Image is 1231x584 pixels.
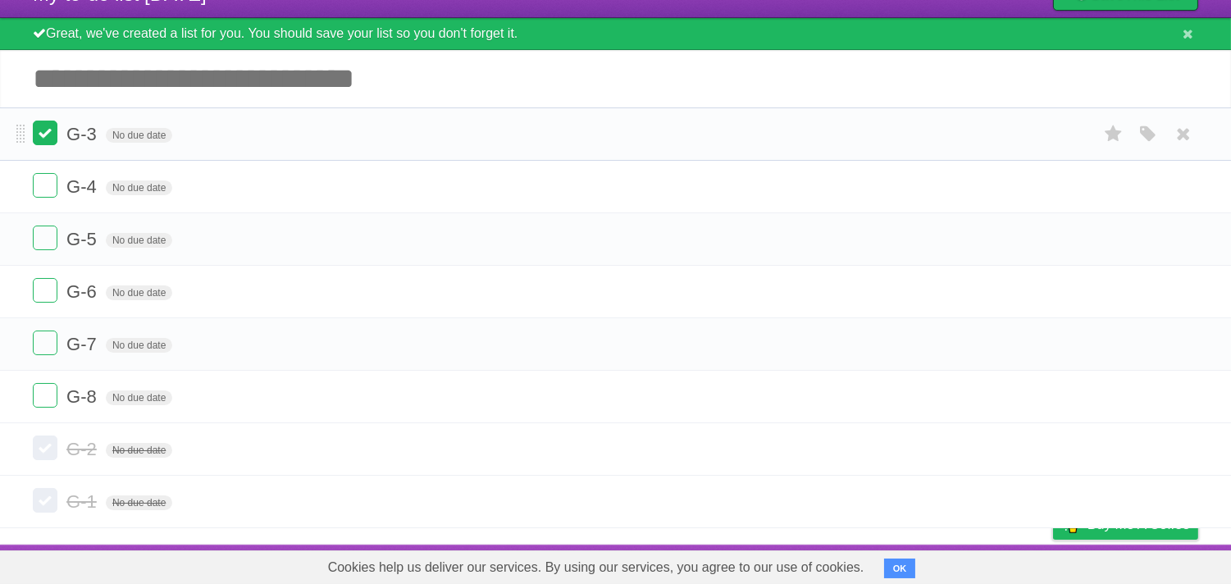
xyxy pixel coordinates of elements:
label: Done [33,226,57,250]
span: No due date [106,128,172,143]
span: No due date [106,233,172,248]
a: Privacy [1032,549,1074,580]
span: G-8 [66,386,101,407]
span: No due date [106,495,172,510]
span: No due date [106,338,172,353]
span: Buy me a coffee [1087,510,1190,539]
a: Suggest a feature [1095,549,1198,580]
label: Done [33,488,57,513]
span: No due date [106,180,172,195]
span: G-3 [66,124,101,144]
label: Done [33,436,57,460]
label: Done [33,278,57,303]
span: Cookies help us deliver our services. By using our services, you agree to our use of cookies. [312,551,881,584]
label: Done [33,173,57,198]
span: No due date [106,443,172,458]
span: G-7 [66,334,101,354]
span: G-2 [66,439,101,459]
label: Done [33,121,57,145]
label: Done [33,331,57,355]
span: No due date [106,285,172,300]
span: G-4 [66,176,101,197]
label: Star task [1098,121,1129,148]
span: G-1 [66,491,101,512]
span: No due date [106,390,172,405]
a: Terms [976,549,1012,580]
label: Done [33,383,57,408]
span: G-6 [66,281,101,302]
span: G-5 [66,229,101,249]
a: Developers [889,549,955,580]
a: About [835,549,869,580]
button: OK [884,559,916,578]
